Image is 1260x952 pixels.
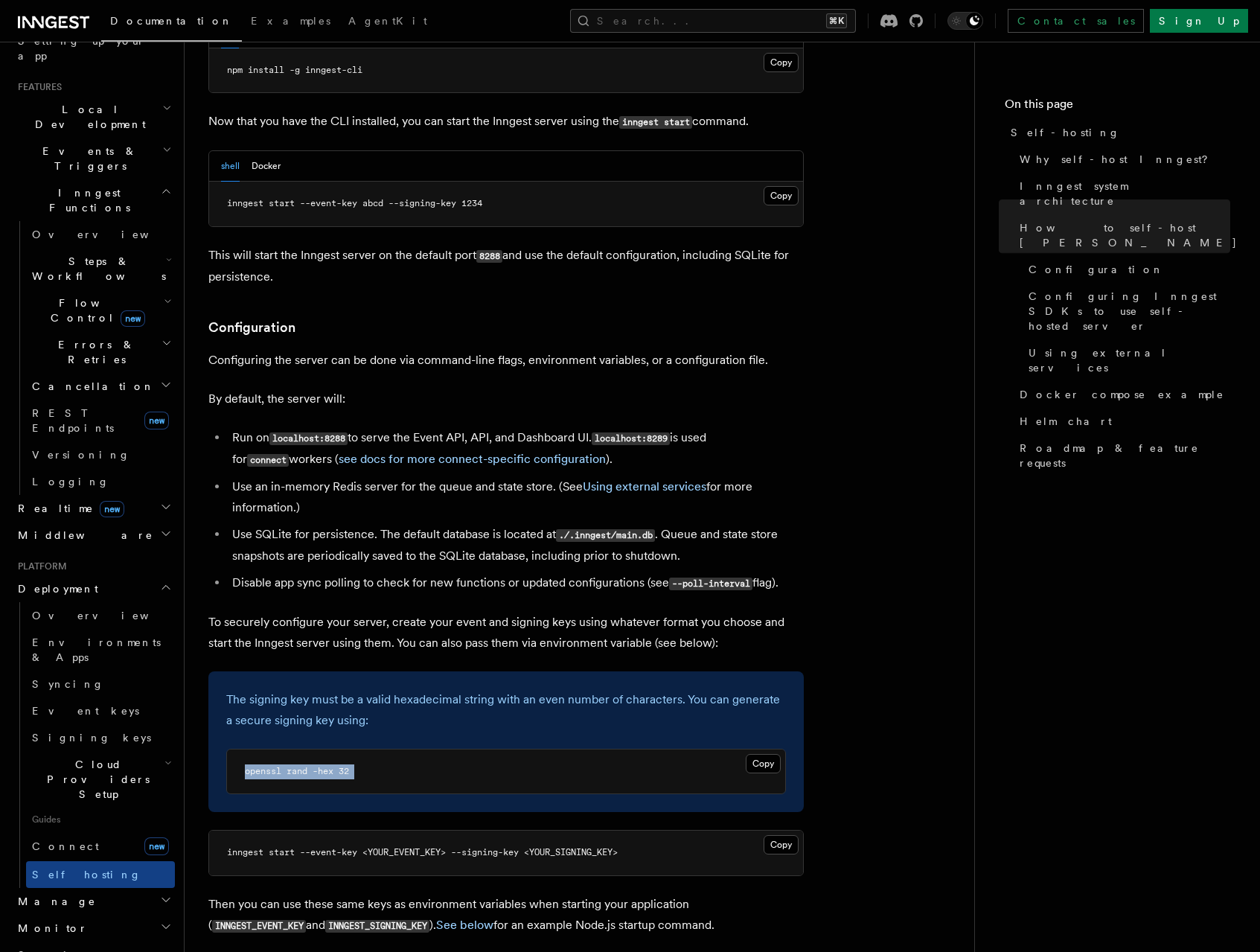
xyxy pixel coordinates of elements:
p: The signing key must be a valid hexadecimal string with an even number of characters. You can gen... [226,689,786,731]
a: Using external services [583,479,706,493]
span: Using external services [1029,345,1230,375]
code: connect [247,454,289,467]
a: Environments & Apps [26,629,175,671]
span: Logging [32,476,109,488]
button: Deployment [12,575,175,602]
a: Documentation [101,4,242,42]
a: Versioning [26,441,175,468]
button: Cloud Providers Setup [26,751,175,808]
button: Events & Triggers [12,138,175,179]
button: Copy [746,754,781,773]
span: Manage [12,894,96,909]
code: 8288 [476,250,502,263]
a: Inngest system architecture [1014,173,1230,214]
a: See below [436,918,493,932]
button: Realtimenew [12,495,175,522]
button: Inngest Functions [12,179,175,221]
span: Monitor [12,921,88,936]
span: Deployment [12,581,98,596]
span: Overview [32,610,185,622]
a: Roadmap & feature requests [1014,435,1230,476]
p: Now that you have the CLI installed, you can start the Inngest server using the command. [208,111,804,132]
span: npm install -g inngest-cli [227,65,362,75]
code: INNGEST_SIGNING_KEY [325,920,429,933]
a: Examples [242,4,339,40]
code: localhost:8288 [269,432,348,445]
span: Local Development [12,102,162,132]
span: Cloud Providers Setup [26,757,164,802]
li: Use SQLite for persistence. The default database is located at . Queue and state store snapshots ... [228,524,804,566]
code: --poll-interval [669,578,752,590]
span: openssl rand -hex 32 [245,766,349,776]
p: Configuring the server can be done via command-line flags, environment variables, or a configurat... [208,350,804,371]
button: Middleware [12,522,175,549]
div: Inngest Functions [12,221,175,495]
button: Flow Controlnew [26,290,175,331]
span: Signing keys [32,732,151,744]
a: Contact sales [1008,9,1144,33]
span: Realtime [12,501,124,516]
a: Configuring Inngest SDKs to use self-hosted server [1023,283,1230,339]
span: Self-hosting [1011,125,1120,140]
span: Docker compose example [1020,387,1224,402]
span: Self hosting [32,869,141,881]
button: Copy [764,53,799,72]
a: Syncing [26,671,175,697]
span: Syncing [32,678,104,690]
span: Examples [251,15,330,27]
button: Search...⌘K [570,9,856,33]
button: shell [221,151,240,182]
a: Self hosting [26,861,175,888]
p: Then you can use these same keys as environment variables when starting your application ( and ).... [208,894,804,936]
button: Copy [764,835,799,854]
a: Event keys [26,697,175,724]
a: Overview [26,221,175,248]
button: Docker [252,151,281,182]
p: To securely configure your server, create your event and signing keys using whatever format you c... [208,612,804,654]
a: Using external services [1023,339,1230,381]
span: Environments & Apps [32,636,161,663]
span: Guides [26,808,175,831]
span: new [144,412,169,429]
span: new [144,837,169,855]
button: Toggle dark mode [947,12,983,30]
span: new [121,310,145,327]
span: Events & Triggers [12,144,162,173]
span: REST Endpoints [32,407,114,434]
code: ./.inngest/main.db [556,529,655,542]
a: Configuration [208,317,295,338]
span: Platform [12,560,67,572]
a: Self-hosting [1005,119,1230,146]
h4: On this page [1005,95,1230,119]
span: Inngest system architecture [1020,179,1230,208]
a: Connectnew [26,831,175,861]
span: Why self-host Inngest? [1020,152,1218,167]
li: Disable app sync polling to check for new functions or updated configurations (see flag). [228,572,804,594]
div: Deployment [12,602,175,888]
span: Cancellation [26,379,155,394]
span: Roadmap & feature requests [1020,441,1230,470]
span: Overview [32,229,185,240]
code: localhost:8289 [592,432,670,445]
span: Helm chart [1020,414,1112,429]
a: Logging [26,468,175,495]
kbd: ⌘K [826,13,847,28]
a: Configuration [1023,256,1230,283]
a: Overview [26,602,175,629]
a: Setting up your app [12,28,175,69]
p: By default, the server will: [208,389,804,409]
a: see docs for more connect-specific configuration [339,452,606,466]
button: Errors & Retries [26,331,175,373]
span: Middleware [12,528,153,543]
span: Features [12,81,62,93]
a: REST Endpointsnew [26,400,175,441]
span: Documentation [110,15,233,27]
span: inngest start --event-key abcd --signing-key 1234 [227,198,482,208]
button: Local Development [12,96,175,138]
span: Errors & Retries [26,337,162,367]
span: Configuring Inngest SDKs to use self-hosted server [1029,289,1230,333]
span: Inngest Functions [12,185,161,215]
li: Use an in-memory Redis server for the queue and state store. (See for more information.) [228,476,804,518]
span: new [100,501,124,517]
span: How to self-host [PERSON_NAME] [1020,220,1238,250]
